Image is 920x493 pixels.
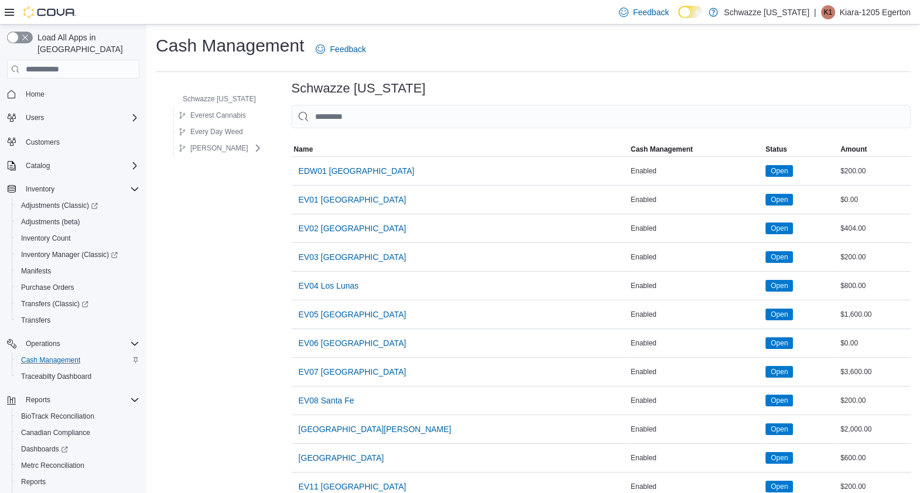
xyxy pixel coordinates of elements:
[838,221,911,235] div: $404.00
[16,409,99,423] a: BioTrack Reconciliation
[21,477,46,487] span: Reports
[12,197,144,214] a: Adjustments (Classic)
[628,336,763,350] div: Enabled
[26,90,45,99] span: Home
[16,297,93,311] a: Transfers (Classic)
[765,251,793,263] span: Open
[23,6,76,18] img: Cova
[771,424,788,434] span: Open
[2,181,144,197] button: Inventory
[21,201,98,210] span: Adjustments (Classic)
[838,164,911,178] div: $200.00
[294,159,419,183] button: EDW01 [GEOGRAPHIC_DATA]
[299,452,384,464] span: [GEOGRAPHIC_DATA]
[840,5,911,19] p: Kiara-1205 Egerton
[16,313,139,327] span: Transfers
[16,297,139,311] span: Transfers (Classic)
[12,352,144,368] button: Cash Management
[633,6,669,18] span: Feedback
[299,222,406,234] span: EV02 [GEOGRAPHIC_DATA]
[12,424,144,441] button: Canadian Compliance
[21,355,80,365] span: Cash Management
[21,182,139,196] span: Inventory
[294,417,456,441] button: [GEOGRAPHIC_DATA][PERSON_NAME]
[838,193,911,207] div: $0.00
[678,18,679,19] span: Dark Mode
[21,412,94,421] span: BioTrack Reconciliation
[16,426,95,440] a: Canadian Compliance
[294,360,411,384] button: EV07 [GEOGRAPHIC_DATA]
[16,353,139,367] span: Cash Management
[26,138,60,147] span: Customers
[16,248,122,262] a: Inventory Manager (Classic)
[771,252,788,262] span: Open
[16,264,56,278] a: Manifests
[21,87,49,101] a: Home
[292,105,911,128] input: This is a search bar. As you type, the results lower in the page will automatically filter.
[12,474,144,490] button: Reports
[16,458,139,473] span: Metrc Reconciliation
[21,393,139,407] span: Reports
[765,145,787,154] span: Status
[16,248,139,262] span: Inventory Manager (Classic)
[299,337,406,349] span: EV06 [GEOGRAPHIC_DATA]
[299,280,359,292] span: EV04 Los Lunas
[299,423,452,435] span: [GEOGRAPHIC_DATA][PERSON_NAME]
[33,32,139,55] span: Load All Apps in [GEOGRAPHIC_DATA]
[299,395,354,406] span: EV08 Santa Fe
[628,250,763,264] div: Enabled
[21,266,51,276] span: Manifests
[311,37,370,61] a: Feedback
[156,34,304,57] h1: Cash Management
[771,309,788,320] span: Open
[21,316,50,325] span: Transfers
[21,111,139,125] span: Users
[26,161,50,170] span: Catalog
[16,458,89,473] a: Metrc Reconciliation
[16,475,139,489] span: Reports
[838,142,911,156] button: Amount
[765,222,793,234] span: Open
[838,336,911,350] div: $0.00
[16,231,139,245] span: Inventory Count
[628,422,763,436] div: Enabled
[12,312,144,328] button: Transfers
[765,423,793,435] span: Open
[16,198,102,213] a: Adjustments (Classic)
[16,313,55,327] a: Transfers
[16,231,76,245] a: Inventory Count
[12,246,144,263] a: Inventory Manager (Classic)
[21,337,65,351] button: Operations
[294,331,411,355] button: EV06 [GEOGRAPHIC_DATA]
[21,135,64,149] a: Customers
[16,264,139,278] span: Manifests
[628,164,763,178] div: Enabled
[190,143,248,153] span: [PERSON_NAME]
[771,166,788,176] span: Open
[12,263,144,279] button: Manifests
[299,366,406,378] span: EV07 [GEOGRAPHIC_DATA]
[838,393,911,408] div: $200.00
[765,452,793,464] span: Open
[21,283,74,292] span: Purchase Orders
[174,108,251,122] button: Everest Cannabis
[21,444,68,454] span: Dashboards
[771,223,788,234] span: Open
[12,230,144,246] button: Inventory Count
[294,217,411,240] button: EV02 [GEOGRAPHIC_DATA]
[21,159,54,173] button: Catalog
[16,215,139,229] span: Adjustments (beta)
[12,296,144,312] a: Transfers (Classic)
[840,145,867,154] span: Amount
[292,142,628,156] button: Name
[294,145,313,154] span: Name
[16,280,139,295] span: Purchase Orders
[190,127,243,136] span: Every Day Weed
[21,111,49,125] button: Users
[2,109,144,126] button: Users
[21,393,55,407] button: Reports
[21,299,88,309] span: Transfers (Classic)
[821,5,835,19] div: Kiara-1205 Egerton
[16,198,139,213] span: Adjustments (Classic)
[2,158,144,174] button: Catalog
